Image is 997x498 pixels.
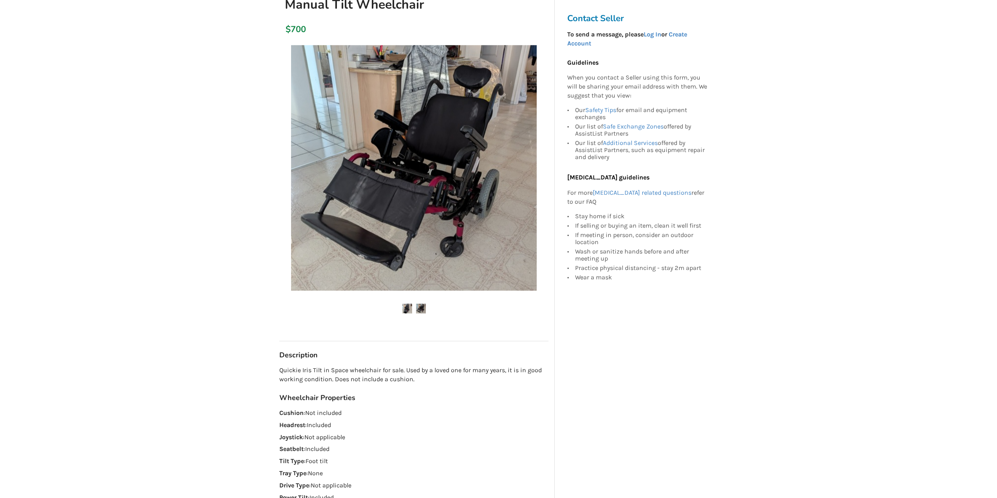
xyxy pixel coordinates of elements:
[567,188,707,206] p: For more refer to our FAQ
[575,122,707,138] div: Our list of offered by AssistList Partners
[567,13,711,24] h3: Contact Seller
[575,107,707,122] div: Our for email and equipment exchanges
[567,59,599,66] b: Guidelines
[402,304,412,313] img: manual tilt wheelchair-wheelchair-mobility-richmond-assistlist-listing
[279,393,548,402] h3: Wheelchair Properties
[279,421,548,430] p: : Included
[286,24,290,35] div: $700
[603,139,658,147] a: Additional Services
[575,138,707,161] div: Our list of offered by AssistList Partners, such as equipment repair and delivery
[644,31,661,38] a: Log In
[279,421,305,429] strong: Headrest
[279,481,548,490] p: : Not applicable
[567,31,687,47] strong: To send a message, please or
[279,457,304,465] strong: Tilt Type
[575,221,707,230] div: If selling or buying an item, clean it well first
[291,45,537,291] img: manual tilt wheelchair-wheelchair-mobility-richmond-assistlist-listing
[603,123,664,130] a: Safe Exchange Zones
[279,445,304,453] strong: Seatbelt
[279,457,548,466] p: : Foot tilt
[279,351,548,360] h3: Description
[279,469,548,478] p: : None
[575,230,707,247] div: If meeting in person, consider an outdoor location
[575,247,707,263] div: Wash or sanitize hands before and after meeting up
[416,304,426,313] img: manual tilt wheelchair-wheelchair-mobility-richmond-assistlist-listing
[279,409,304,417] strong: Cushion
[585,106,616,114] a: Safety Tips
[279,445,548,454] p: : Included
[593,189,691,196] a: [MEDICAL_DATA] related questions
[279,469,306,477] strong: Tray Type
[575,273,707,281] div: Wear a mask
[279,482,309,489] strong: Drive Type
[575,213,707,221] div: Stay home if sick
[279,409,548,418] p: : Not included
[279,433,548,442] p: : Not applicable
[279,366,548,384] p: Quickie Iris Tilt in Space wheelchair for sale. Used by a loved one for many years, it is in good...
[279,433,303,441] strong: Joystick
[567,174,650,181] b: [MEDICAL_DATA] guidelines
[567,74,707,101] p: When you contact a Seller using this form, you will be sharing your email address with them. We s...
[575,263,707,273] div: Practice physical distancing - stay 2m apart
